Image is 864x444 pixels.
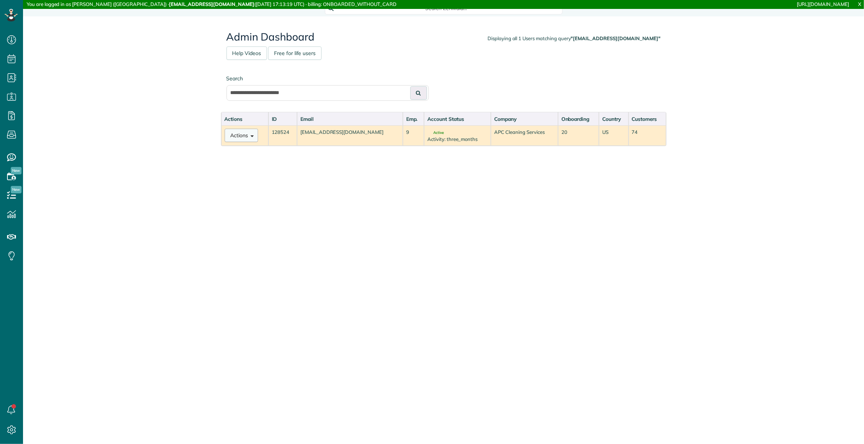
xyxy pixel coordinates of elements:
[11,167,22,174] span: New
[571,35,661,41] strong: "[EMAIL_ADDRESS][DOMAIN_NAME]"
[427,115,488,123] div: Account Status
[225,129,258,142] button: Actions
[599,125,629,146] td: US
[403,125,424,146] td: 9
[427,136,488,143] div: Activity: three_months
[797,1,849,7] a: [URL][DOMAIN_NAME]
[491,125,558,146] td: APC Cleaning Services
[268,125,297,146] td: 128524
[297,125,403,146] td: [EMAIL_ADDRESS][DOMAIN_NAME]
[11,186,22,193] span: New
[561,115,596,123] div: Onboarding
[300,115,400,123] div: Email
[488,35,661,42] div: Displaying all 1 Users matching query
[226,46,267,60] a: Help Videos
[427,131,444,135] span: Active
[602,115,625,123] div: Country
[558,125,599,146] td: 20
[629,125,666,146] td: 74
[632,115,663,123] div: Customers
[272,115,294,123] div: ID
[226,75,429,82] label: Search
[225,115,265,123] div: Actions
[169,1,254,7] strong: [EMAIL_ADDRESS][DOMAIN_NAME]
[494,115,554,123] div: Company
[226,31,661,43] h2: Admin Dashboard
[268,46,322,60] a: Free for life users
[406,115,421,123] div: Emp.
